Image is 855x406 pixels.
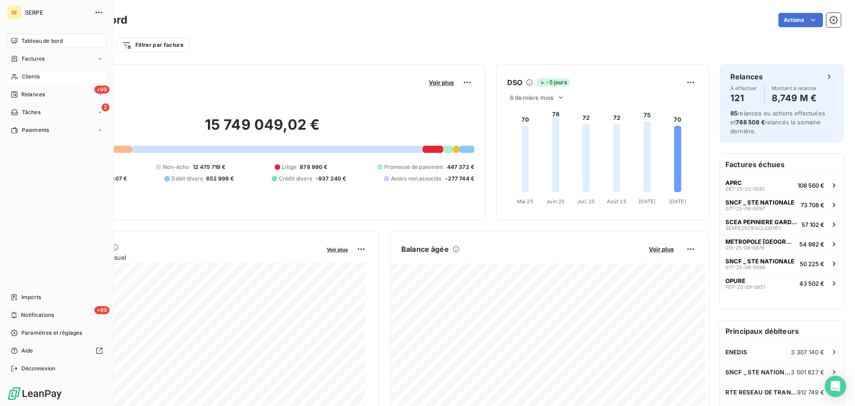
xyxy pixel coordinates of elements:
span: SNCF _ STE NATIONALE [725,258,794,265]
span: 013-25-08-0976 [725,245,765,250]
span: -5 jours [537,78,569,86]
div: Open Intercom Messenger [825,376,846,397]
span: ENEDIS [725,349,747,356]
h2: 15 749 049,02 € [50,116,474,143]
span: APRC [725,179,742,186]
span: 43 502 € [799,280,824,287]
h6: Balance âgée [401,244,449,254]
span: Chiffre d'affaires mensuel [50,253,321,262]
span: RTE RESEAU DE TRANSPORT ELECTRICITE [725,389,797,396]
span: Notifications [21,311,54,319]
span: Débit divers [171,175,203,183]
button: Actions [778,13,823,27]
span: 447 372 € [447,163,474,171]
button: Voir plus [646,245,676,253]
span: Aide [21,347,33,355]
button: OPUREPEP-25-09-085143 502 € [720,273,844,293]
h4: 8,749 M € [772,91,817,105]
span: SCEA PEPINIERE GARDOISE [725,218,798,226]
span: Tableau de bord [21,37,63,45]
span: Voir plus [649,246,674,253]
span: 12 475 719 € [193,163,226,171]
span: Promesse de paiement [384,163,444,171]
button: APRC087-25-02-0081108 560 € [720,175,844,195]
span: 912 749 € [797,389,824,396]
span: -277 744 € [445,175,475,183]
span: Montant à relancer [772,86,817,91]
span: SNCF _ STE NATIONALE [725,199,794,206]
span: 3 307 140 € [791,349,824,356]
span: Avoirs non associés [391,175,442,183]
span: -937 240 € [316,175,346,183]
tspan: Juin 25 [546,198,565,205]
span: +99 [94,306,110,314]
span: Paiements [22,126,49,134]
tspan: [DATE] [639,198,655,205]
span: Voir plus [327,246,348,253]
span: Factures [22,55,45,63]
h6: Relances [730,71,763,82]
span: 54 982 € [799,241,824,248]
span: PEP-25-09-0851 [725,284,765,290]
h6: DSO [507,77,522,88]
span: Imports [21,293,41,301]
tspan: Mai 25 [517,198,533,205]
span: 087-25-02-0081 [725,186,765,192]
span: METROPOLE [GEOGRAPHIC_DATA] [725,238,796,245]
button: Voir plus [426,78,456,86]
span: OPURE [725,277,745,284]
span: 3 001 627 € [791,369,824,376]
h4: 121 [730,91,757,105]
span: Déconnexion [21,365,56,373]
span: Non-échu [163,163,189,171]
span: 652 998 € [206,175,234,183]
span: Voir plus [429,79,454,86]
span: SNCF _ STE NATIONALE [725,369,791,376]
tspan: Août 25 [607,198,627,205]
span: Paramètres et réglages [21,329,82,337]
button: SNCF _ STE NATIONALE077-25-08-009773 708 € [720,195,844,214]
span: 57 102 € [802,221,824,228]
span: Litige [282,163,296,171]
a: Aide [7,344,106,358]
h6: Principaux débiteurs [720,320,844,342]
button: Voir plus [324,245,350,253]
span: 878 990 € [300,163,327,171]
span: 85 [730,110,737,117]
span: 6 derniers mois [510,94,554,101]
button: Filtrer par facture [116,38,189,52]
span: 2 [102,103,110,111]
span: Tâches [22,108,41,116]
button: SNCF _ STE NATIONALE077-25-08-009850 225 € [720,254,844,273]
span: 50 225 € [800,260,824,267]
button: METROPOLE [GEOGRAPHIC_DATA]013-25-08-097654 982 € [720,234,844,254]
span: SERPE [25,9,89,16]
span: 108 560 € [798,182,824,189]
span: SERPE2501FACLI001151 [725,226,781,231]
span: 077-25-08-0098 [725,265,765,270]
span: À effectuer [730,86,757,91]
div: SE [7,5,21,20]
tspan: [DATE] [669,198,686,205]
span: +99 [94,86,110,94]
span: Clients [22,73,40,81]
span: 788 508 € [736,119,765,126]
span: Relances [21,90,45,98]
img: Logo LeanPay [7,386,62,401]
tspan: Juil. 25 [577,198,595,205]
span: 73 708 € [801,201,824,209]
span: 077-25-08-0097 [725,206,765,211]
h6: Factures échues [720,154,844,175]
span: Crédit divers [279,175,312,183]
button: SCEA PEPINIERE GARDOISESERPE2501FACLI00115157 102 € [720,214,844,234]
span: relances ou actions effectuées et relancés la semaine dernière. [730,110,825,135]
